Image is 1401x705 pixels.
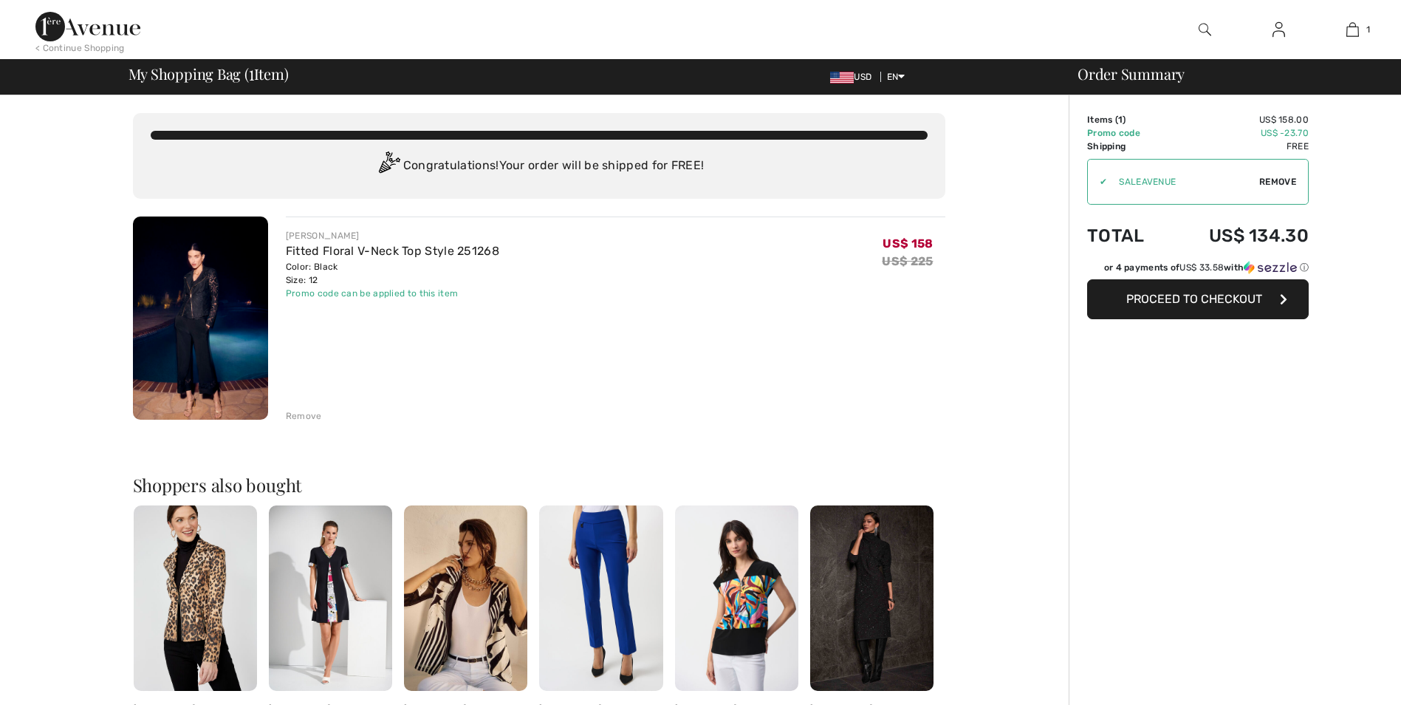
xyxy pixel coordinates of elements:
div: Remove [286,409,322,423]
td: US$ 134.30 [1168,211,1309,261]
img: US Dollar [830,72,854,84]
td: Shipping [1087,140,1168,153]
div: < Continue Shopping [35,41,125,55]
img: Sleeveless Scoop Neck Pullover Style 251970 [404,505,527,691]
img: Fitted Floral V-Neck Top Style 251268 [133,217,268,420]
img: Animal Print Zipper Jacket Style 253857 [134,505,257,691]
div: Congratulations! Your order will be shipped for FREE! [151,151,928,181]
a: Fitted Floral V-Neck Top Style 251268 [286,244,499,258]
span: US$ 33.58 [1179,262,1224,273]
div: or 4 payments ofUS$ 33.58withSezzle Click to learn more about Sezzle [1087,261,1309,279]
img: My Info [1272,21,1285,38]
td: US$ 158.00 [1168,113,1309,126]
span: 1 [249,63,254,82]
span: EN [887,72,905,82]
td: Promo code [1087,126,1168,140]
span: 1 [1366,23,1370,36]
img: 1ère Avenue [35,12,140,41]
span: My Shopping Bag ( Item) [129,67,289,81]
div: Promo code can be applied to this item [286,287,499,300]
span: US$ 158 [883,236,933,251]
img: Knee-Length A-Line Dress Style 252026 [269,505,392,691]
s: US$ 225 [882,254,933,268]
img: Congratulation2.svg [374,151,403,181]
div: Color: Black Size: 12 [286,260,499,287]
img: Slim Ankle-Length Trousers Style 144092 [539,505,662,691]
a: Sign In [1261,21,1297,39]
div: or 4 payments of with [1104,261,1309,274]
img: My Bag [1346,21,1359,38]
button: Proceed to Checkout [1087,279,1309,319]
img: Abstract V-Neck Casual Top Style 251248 [675,505,798,691]
span: USD [830,72,877,82]
td: Total [1087,211,1168,261]
div: [PERSON_NAME] [286,229,499,242]
td: Free [1168,140,1309,153]
img: Sezzle [1244,261,1297,274]
span: Remove [1259,175,1296,188]
div: Order Summary [1060,67,1392,81]
input: Promo code [1107,160,1259,204]
span: Proceed to Checkout [1126,292,1262,306]
img: Sheer Buttoned Jewel Top Style 254932 [810,505,934,691]
a: 1 [1316,21,1388,38]
span: 1 [1118,115,1123,125]
td: Items ( ) [1087,113,1168,126]
td: US$ -23.70 [1168,126,1309,140]
h2: Shoppers also bought [133,476,945,494]
img: search the website [1199,21,1211,38]
div: ✔ [1088,175,1107,188]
